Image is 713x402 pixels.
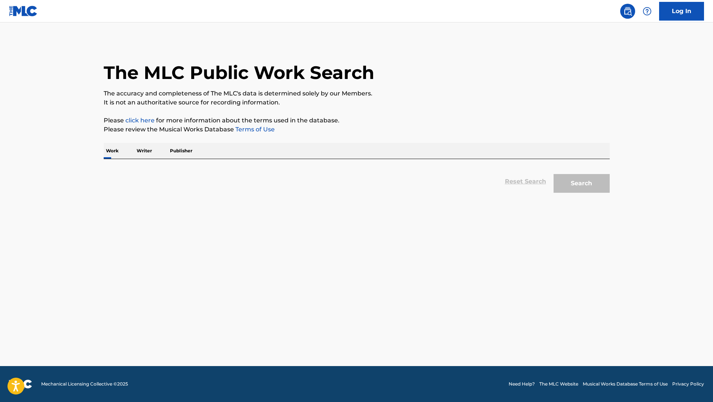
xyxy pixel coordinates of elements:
[125,117,155,124] a: click here
[104,125,610,134] p: Please review the Musical Works Database
[104,98,610,107] p: It is not an authoritative source for recording information.
[41,381,128,387] span: Mechanical Licensing Collective © 2025
[104,143,121,159] p: Work
[620,4,635,19] a: Public Search
[9,380,32,389] img: logo
[9,6,38,16] img: MLC Logo
[672,381,704,387] a: Privacy Policy
[134,143,154,159] p: Writer
[104,116,610,125] p: Please for more information about the terms used in the database.
[168,143,195,159] p: Publisher
[104,167,610,197] form: Search Form
[509,381,535,387] a: Need Help?
[623,7,632,16] img: search
[539,381,578,387] a: The MLC Website
[640,4,655,19] div: Help
[659,2,704,21] a: Log In
[583,381,668,387] a: Musical Works Database Terms of Use
[104,61,374,84] h1: The MLC Public Work Search
[234,126,275,133] a: Terms of Use
[104,89,610,98] p: The accuracy and completeness of The MLC's data is determined solely by our Members.
[643,7,652,16] img: help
